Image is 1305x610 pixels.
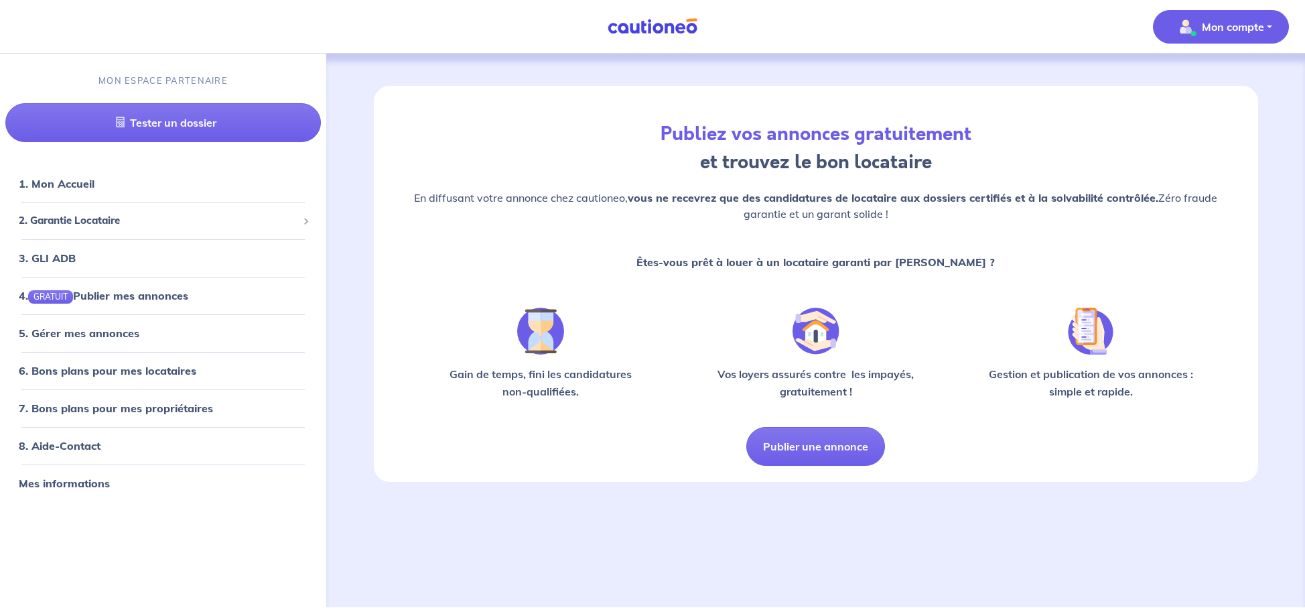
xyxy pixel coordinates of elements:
[19,477,110,490] a: Mes informations
[636,255,995,269] strong: Êtes-vous prêt à louer à un locataire garanti par [PERSON_NAME] ?
[5,170,321,197] div: 1. Mon Accueil
[19,213,297,229] span: 2. Garantie Locataire
[5,208,321,234] div: 2. Garantie Locataire
[19,439,100,452] a: 8. Aide-Contact
[19,402,213,415] a: 7. Bons plans pour mes propriétaires
[19,289,188,302] a: 4.GRATUITPublier mes annonces
[403,151,1229,174] h3: et trouvez le bon locataire
[5,320,321,347] div: 5. Gérer mes annonces
[5,103,321,142] a: Tester un dossier
[19,326,139,340] a: 5. Gérer mes annonces
[19,177,94,190] a: 1. Mon Accueil
[98,74,228,87] p: MON ESPACE PARTENAIRE
[403,190,1229,222] p: En diffusant votre annonce chez cautioneo, Zéro fraude garantie et un garant solide !
[5,282,321,309] div: 4.GRATUITPublier mes annonces
[1175,16,1196,38] img: illu_account_valid_menu.svg
[1067,308,1114,355] img: illu_finished.svg
[628,191,1158,204] strong: vous ne recevrez que des candidatures de locataire aux dossiers certifiés et à la solvabilité con...
[713,365,919,400] p: Vos loyers assurés contre les impayés, gratuitement !
[19,251,76,265] a: 3. GLI ADB
[987,365,1194,400] p: Gestion et publication de vos annonces : simple et rapide.
[437,365,644,400] p: Gain de temps, fini les candidatures non-qualifiées.
[517,308,564,355] img: illu_hourglass.svg
[5,470,321,497] div: Mes informations
[19,364,196,377] a: 6. Bons plans pour mes locataires
[746,427,885,466] button: Publier une annonce
[793,308,839,355] img: illu_protection.svg
[661,121,971,147] strong: Publiez vos annonces gratuitement
[5,357,321,384] div: 6. Bons plans pour mes locataires
[602,18,703,35] img: Cautioneo
[1153,10,1289,44] button: illu_account_valid_menu.svgMon compte
[5,395,321,422] div: 7. Bons plans pour mes propriétaires
[1202,19,1264,35] p: Mon compte
[5,245,321,271] div: 3. GLI ADB
[5,432,321,459] div: 8. Aide-Contact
